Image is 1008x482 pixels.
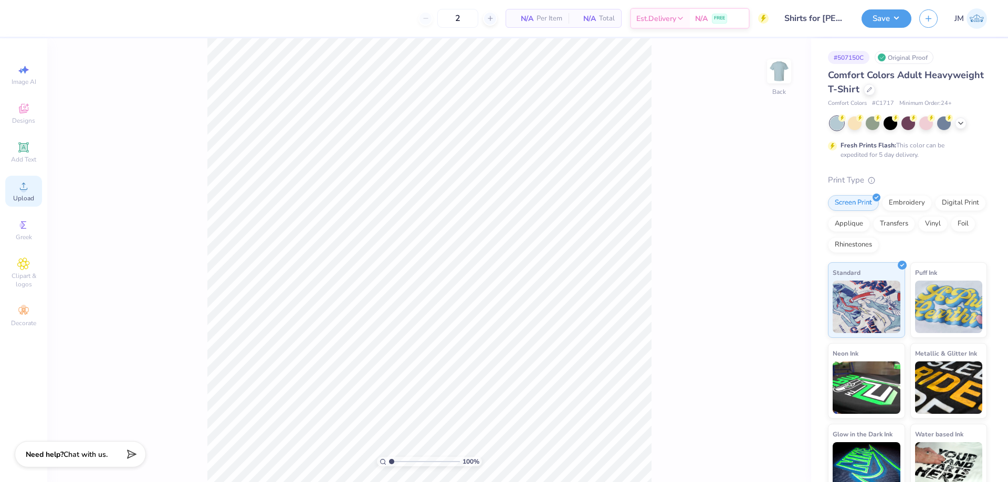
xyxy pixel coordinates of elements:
img: Neon Ink [833,361,900,414]
input: Untitled Design [776,8,854,29]
span: Puff Ink [915,267,937,278]
img: Standard [833,281,900,333]
span: Greek [16,233,32,241]
span: FREE [714,15,725,22]
span: Neon Ink [833,348,858,359]
span: Clipart & logos [5,272,42,288]
img: Joshua Macky Gaerlan [967,8,987,29]
span: Comfort Colors [828,99,867,108]
img: Metallic & Glitter Ink [915,361,983,414]
span: Designs [12,116,35,125]
span: Per Item [537,13,562,24]
div: Original Proof [875,51,933,64]
div: Transfers [873,216,915,232]
div: This color can be expedited for 5 day delivery. [841,141,970,159]
span: Water based Ink [915,429,963,440]
strong: Fresh Prints Flash: [841,141,896,149]
span: # C1717 [872,99,894,108]
div: # 507150C [828,51,869,64]
span: Glow in the Dark Ink [833,429,892,440]
span: Upload [13,194,34,202]
span: N/A [575,13,596,24]
span: Est. Delivery [636,13,676,24]
div: Applique [828,216,870,232]
span: Decorate [11,319,36,327]
span: Metallic & Glitter Ink [915,348,977,359]
button: Save [862,9,911,28]
div: Digital Print [935,195,986,211]
img: Puff Ink [915,281,983,333]
span: Chat with us. [64,449,108,459]
span: JM [954,13,964,25]
strong: Need help? [26,449,64,459]
div: Back [772,87,786,97]
span: 100 % [463,457,479,466]
span: Total [599,13,615,24]
span: Comfort Colors Adult Heavyweight T-Shirt [828,69,984,95]
span: Minimum Order: 24 + [899,99,952,108]
span: Image AI [12,78,36,86]
div: Screen Print [828,195,879,211]
input: – – [437,9,478,28]
div: Rhinestones [828,237,879,253]
span: N/A [695,13,708,24]
div: Print Type [828,174,987,186]
a: JM [954,8,987,29]
span: N/A [512,13,533,24]
span: Add Text [11,155,36,164]
div: Foil [951,216,975,232]
div: Vinyl [918,216,948,232]
img: Back [769,61,790,82]
span: Standard [833,267,860,278]
div: Embroidery [882,195,932,211]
